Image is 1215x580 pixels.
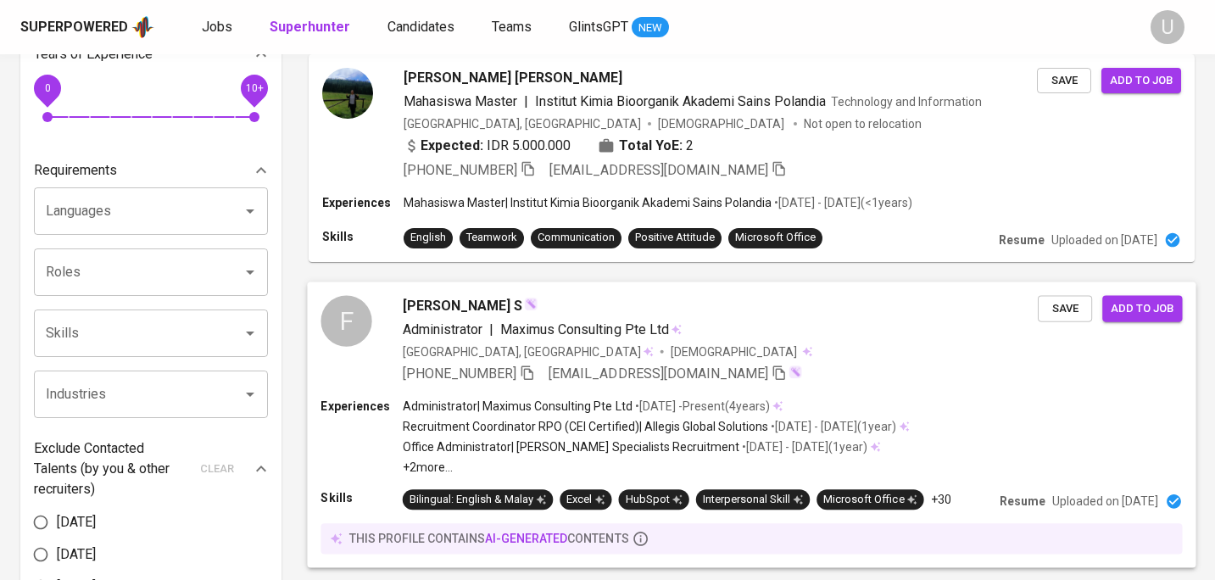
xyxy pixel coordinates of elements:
p: Resume [1000,493,1045,510]
p: Experiences [322,194,404,211]
span: Add to job [1111,298,1173,318]
div: Teamwork [466,230,517,246]
p: • [DATE] - Present ( 4 years ) [633,397,770,414]
div: Superpowered [20,18,128,37]
div: English [410,230,446,246]
p: Not open to relocation [804,115,922,132]
span: AI-generated [485,532,567,545]
img: magic_wand.svg [524,297,538,310]
span: Administrator [403,321,482,337]
button: Open [238,321,262,345]
div: F [320,295,371,346]
span: | [489,319,493,339]
span: [DEMOGRAPHIC_DATA] [671,343,800,360]
a: [PERSON_NAME] [PERSON_NAME]Mahasiswa Master|Institut Kimia Bioorganik Akademi Sains PolandiaTechn... [309,54,1195,262]
p: Skills [322,228,404,245]
p: Uploaded on [DATE] [1051,231,1157,248]
p: Mahasiswa Master | Institut Kimia Bioorganik Akademi Sains Polandia [404,194,772,211]
span: | [524,92,528,112]
span: Jobs [202,19,232,35]
a: F[PERSON_NAME] SAdministrator|Maximus Consulting Pte Ltd[GEOGRAPHIC_DATA], [GEOGRAPHIC_DATA][DEMO... [309,282,1195,567]
div: Years of Experience [34,37,268,71]
p: Years of Experience [34,44,153,64]
div: [GEOGRAPHIC_DATA], [GEOGRAPHIC_DATA] [403,343,654,360]
span: Save [1046,298,1084,318]
a: GlintsGPT NEW [569,17,669,38]
div: [GEOGRAPHIC_DATA], [GEOGRAPHIC_DATA] [404,115,641,132]
img: 90bffe72ee7448345cc8916a3dd245d6.jpg [322,68,373,119]
span: 0 [44,82,50,94]
p: Office Administrator | [PERSON_NAME] Specialists Recruitment [403,438,739,455]
p: Recruitment Coordinator RPO (CEI Certified) | Allegis Global Solutions [403,418,768,435]
p: Uploaded on [DATE] [1052,493,1158,510]
p: Requirements [34,160,117,181]
span: [PHONE_NUMBER] [404,162,517,178]
button: Save [1038,295,1092,321]
span: Add to job [1110,71,1173,91]
img: magic_wand.svg [789,365,802,378]
p: this profile contains contents [349,530,629,547]
button: Save [1037,68,1091,94]
b: Expected: [421,136,483,156]
span: NEW [632,20,669,36]
a: Candidates [387,17,458,38]
b: Total YoE: [619,136,683,156]
a: Teams [492,17,535,38]
div: Bilingual: English & Malay [410,492,546,508]
span: GlintsGPT [569,19,628,35]
p: Skills [320,489,402,506]
p: +30 [931,491,951,508]
div: Exclude Contacted Talents (by you & other recruiters)clear [34,438,268,499]
p: • [DATE] - [DATE] ( 1 year ) [739,438,867,455]
span: [PERSON_NAME] [PERSON_NAME] [404,68,622,88]
p: • [DATE] - [DATE] ( <1 years ) [772,194,912,211]
span: Mahasiswa Master [404,93,517,109]
span: Technology and Information [831,95,982,109]
p: • [DATE] - [DATE] ( 1 year ) [768,418,896,435]
p: +2 more ... [403,459,910,476]
p: Administrator | Maximus Consulting Pte Ltd [403,397,633,414]
button: Open [238,199,262,223]
button: Add to job [1102,295,1182,321]
div: IDR 5.000.000 [404,136,571,156]
span: [EMAIL_ADDRESS][DOMAIN_NAME] [549,365,768,381]
span: [EMAIL_ADDRESS][DOMAIN_NAME] [549,162,768,178]
button: Add to job [1101,68,1181,94]
div: Microsoft Office [823,492,917,508]
div: Interpersonal Skill [703,492,803,508]
span: [DATE] [57,512,96,533]
span: [DATE] [57,544,96,565]
b: Superhunter [270,19,350,35]
span: [PHONE_NUMBER] [403,365,516,381]
span: Teams [492,19,532,35]
div: Requirements [34,153,268,187]
p: Exclude Contacted Talents (by you & other recruiters) [34,438,190,499]
button: Open [238,260,262,284]
div: Microsoft Office [735,230,816,246]
a: Superhunter [270,17,354,38]
a: Superpoweredapp logo [20,14,154,40]
span: Candidates [387,19,454,35]
img: app logo [131,14,154,40]
div: Excel [566,492,605,508]
div: HubSpot [626,492,683,508]
button: Open [238,382,262,406]
p: Experiences [320,397,402,414]
span: [PERSON_NAME] S [403,295,522,315]
p: Resume [999,231,1045,248]
div: U [1151,10,1184,44]
span: Institut Kimia Bioorganik Akademi Sains Polandia [535,93,826,109]
span: Maximus Consulting Pte Ltd [500,321,669,337]
a: Jobs [202,17,236,38]
span: 2 [686,136,694,156]
span: 10+ [245,82,263,94]
div: Positive Attitude [635,230,715,246]
div: Communication [538,230,615,246]
span: [DEMOGRAPHIC_DATA] [658,115,787,132]
span: Save [1045,71,1083,91]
